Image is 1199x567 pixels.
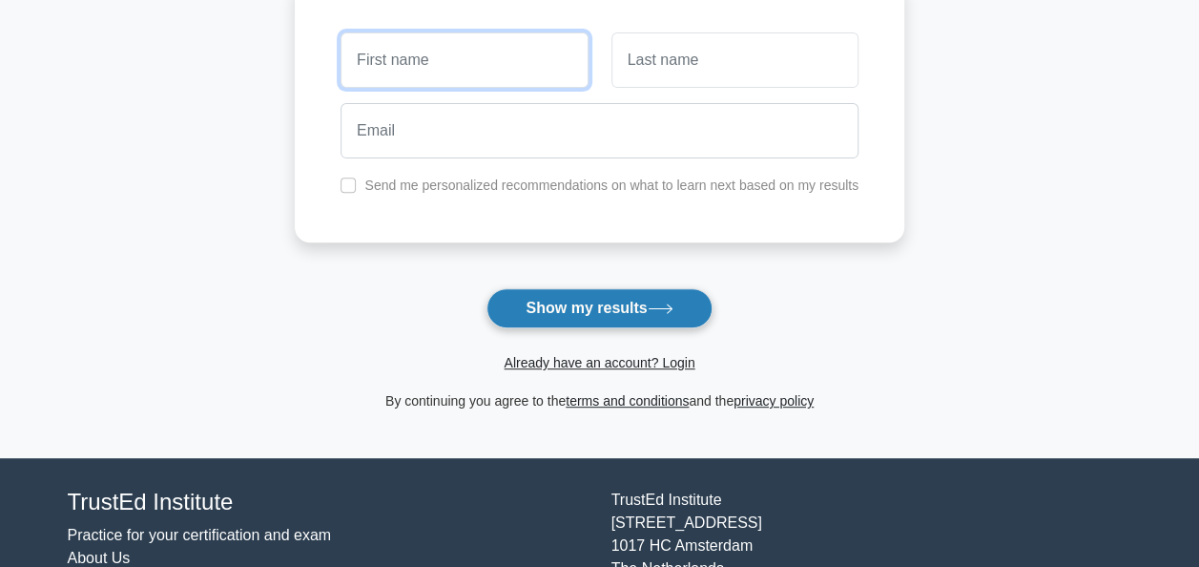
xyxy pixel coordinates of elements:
label: Send me personalized recommendations on what to learn next based on my results [364,178,858,193]
button: Show my results [486,288,712,328]
a: privacy policy [734,393,814,409]
h4: TrustEd Institute [68,489,589,516]
a: Practice for your certification and exam [68,527,332,543]
a: Already have an account? Login [504,355,694,370]
input: Last name [611,32,858,88]
a: About Us [68,550,131,566]
input: Email [341,103,858,158]
div: By continuing you agree to the and the [283,389,916,412]
input: First name [341,32,588,88]
a: terms and conditions [566,393,689,409]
